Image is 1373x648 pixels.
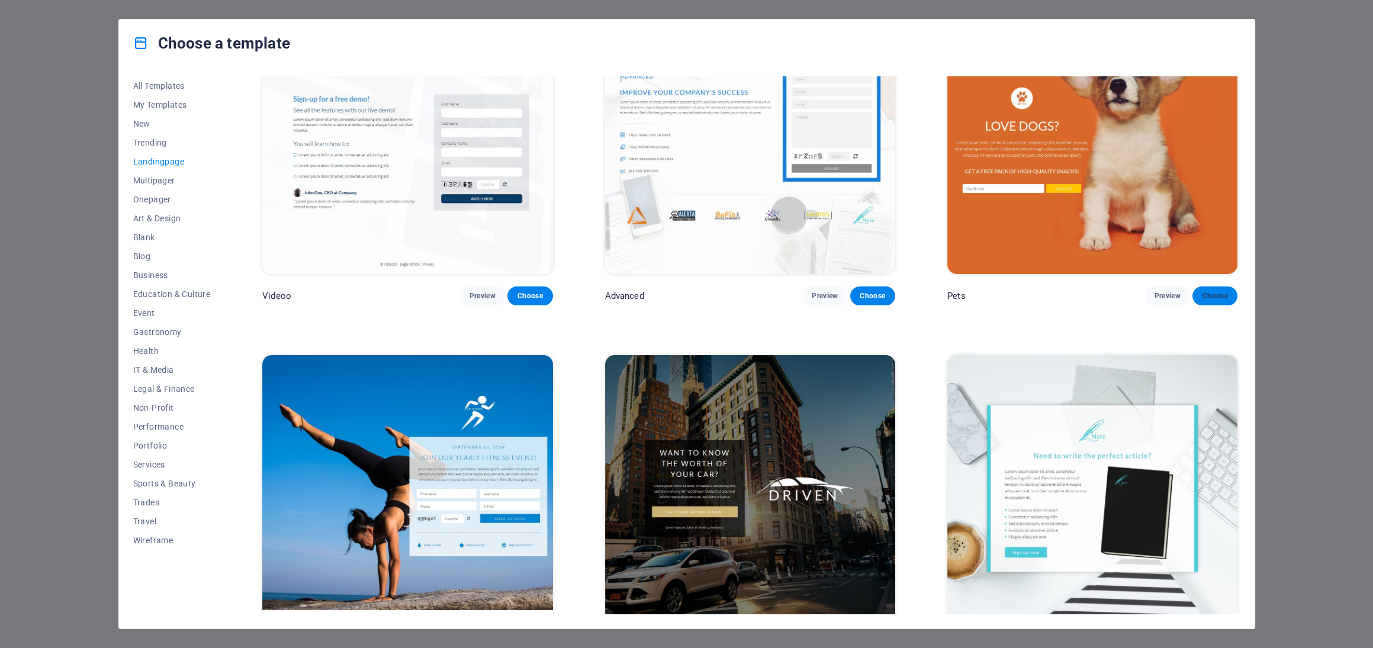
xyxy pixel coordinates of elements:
[947,7,1237,274] img: Pets
[850,286,895,305] button: Choose
[262,290,291,302] p: Videoo
[133,455,211,474] button: Services
[133,436,211,455] button: Portfolio
[133,360,211,379] button: IT & Media
[133,289,211,299] span: Education & Culture
[133,327,211,337] span: Gastronomy
[1192,286,1237,305] button: Choose
[947,355,1237,623] img: Note
[133,266,211,285] button: Business
[1202,291,1228,301] span: Choose
[133,417,211,436] button: Performance
[133,176,211,185] span: Multipager
[133,441,211,450] span: Portfolio
[133,323,211,341] button: Gastronomy
[133,531,211,550] button: Wireframe
[133,346,211,356] span: Health
[133,252,211,261] span: Blog
[133,460,211,469] span: Services
[605,7,895,274] img: Advanced
[133,365,211,375] span: IT & Media
[133,422,211,431] span: Performance
[812,291,838,301] span: Preview
[133,171,211,190] button: Multipager
[133,100,211,109] span: My Templates
[1145,286,1190,305] button: Preview
[133,517,211,526] span: Travel
[133,119,211,128] span: New
[133,214,211,223] span: Art & Design
[470,291,496,301] span: Preview
[133,76,211,95] button: All Templates
[507,286,552,305] button: Choose
[133,493,211,512] button: Trades
[133,190,211,209] button: Onepager
[133,228,211,247] button: Blank
[133,304,211,323] button: Event
[460,286,505,305] button: Preview
[133,81,211,91] span: All Templates
[262,355,552,623] img: Athletics
[133,34,290,53] h4: Choose a template
[860,291,886,301] span: Choose
[1155,291,1181,301] span: Preview
[133,247,211,266] button: Blog
[133,498,211,507] span: Trades
[133,152,211,171] button: Landingpage
[133,403,211,412] span: Non-Profit
[133,270,211,280] span: Business
[133,95,211,114] button: My Templates
[133,114,211,133] button: New
[605,355,895,623] img: Driven
[133,308,211,318] span: Event
[133,398,211,417] button: Non-Profit
[133,209,211,228] button: Art & Design
[133,157,211,166] span: Landingpage
[133,233,211,242] span: Blank
[133,138,211,147] span: Trending
[947,290,966,302] p: Pets
[133,195,211,204] span: Onepager
[133,474,211,493] button: Sports & Beauty
[133,341,211,360] button: Health
[133,512,211,531] button: Travel
[517,291,543,301] span: Choose
[262,7,552,274] img: Videoo
[133,379,211,398] button: Legal & Finance
[605,290,644,302] p: Advanced
[802,286,847,305] button: Preview
[133,384,211,394] span: Legal & Finance
[133,479,211,488] span: Sports & Beauty
[133,536,211,545] span: Wireframe
[133,133,211,152] button: Trending
[133,285,211,304] button: Education & Culture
